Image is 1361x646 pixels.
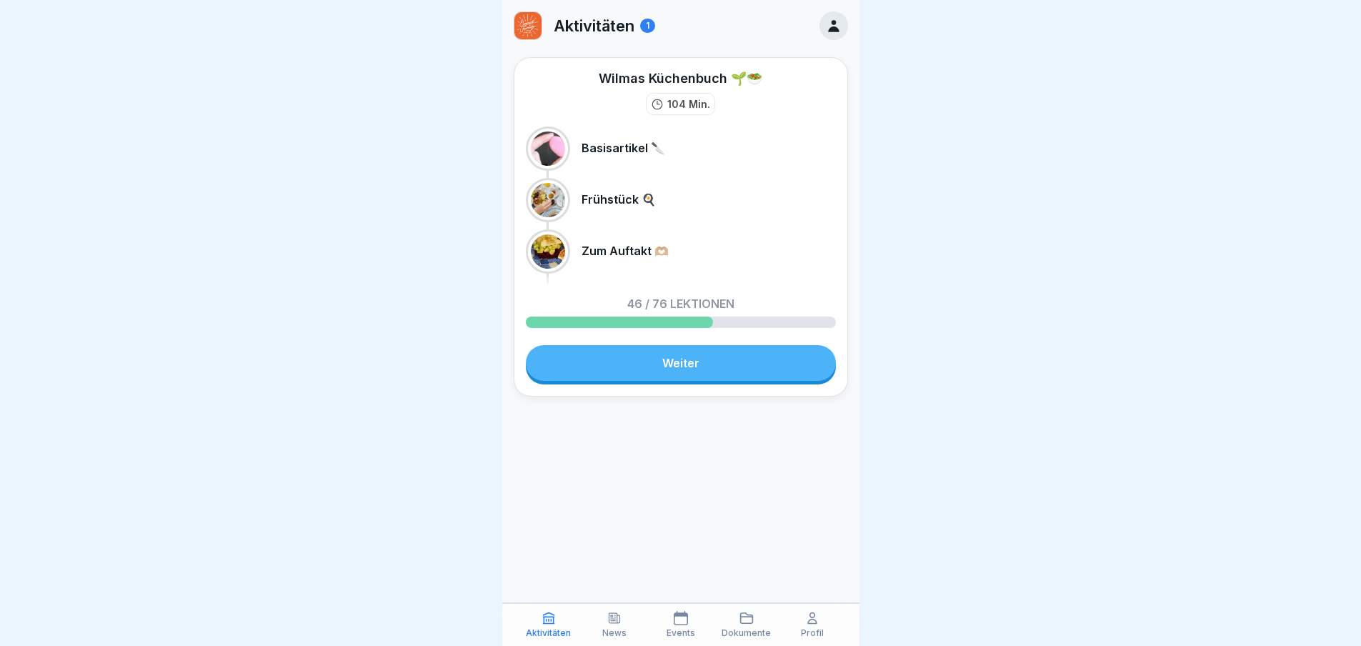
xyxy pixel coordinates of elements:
[582,141,665,155] p: Basisartikel 🔪
[554,16,634,35] p: Aktivitäten
[582,193,656,207] p: Frühstück 🍳
[667,96,710,111] p: 104 Min.
[582,244,669,258] p: Zum Auftakt 🫶🏼
[722,628,771,638] p: Dokumente
[526,628,571,638] p: Aktivitäten
[599,69,762,87] div: Wilmas Küchenbuch 🌱🥗
[667,628,695,638] p: Events
[514,12,542,39] img: hyd4fwiyd0kscnnk0oqga2v1.png
[640,19,655,33] div: 1
[526,345,836,381] a: Weiter
[801,628,824,638] p: Profil
[627,298,734,309] p: 46 / 76 Lektionen
[602,628,627,638] p: News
